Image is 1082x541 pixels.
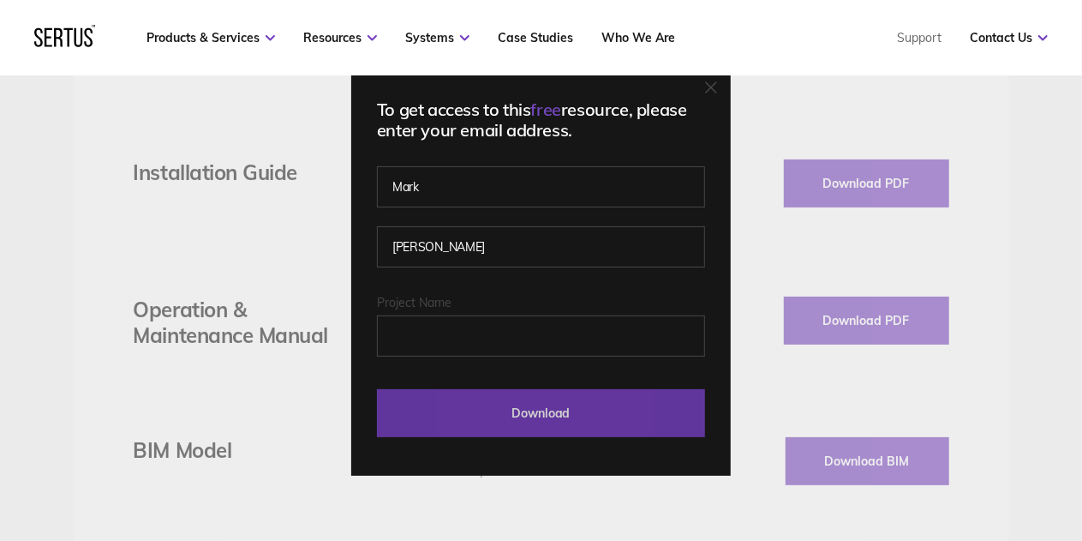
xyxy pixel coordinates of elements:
a: Systems [405,30,469,45]
input: First name* [377,166,705,207]
a: Who We Are [601,30,675,45]
input: Download [377,389,705,437]
iframe: Chat Widget [774,342,1082,541]
a: Products & Services [146,30,275,45]
span: free [531,99,561,120]
span: Project Name [377,295,451,310]
div: To get access to this resource, please enter your email address. [377,99,705,141]
a: Contact Us [970,30,1048,45]
a: Support [897,30,942,45]
a: Resources [303,30,377,45]
input: Last name* [377,226,705,267]
a: Case Studies [498,30,573,45]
